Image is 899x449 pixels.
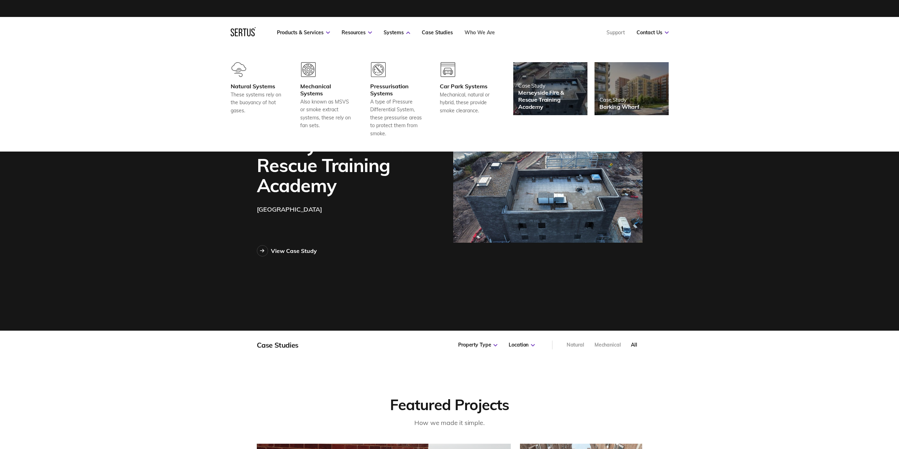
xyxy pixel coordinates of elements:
[518,82,582,89] div: Case Study
[631,342,637,349] div: All
[271,247,317,254] div: View Case Study
[599,96,639,103] div: Case Study
[370,83,422,97] div: Pressurisation Systems
[567,342,584,349] div: Natural
[300,62,353,137] a: Mechanical SystemsAlso known as MSVS or smoke extract systems, these rely on fan sets.
[422,29,453,36] a: Case Studies
[231,83,283,90] div: Natural Systems
[637,29,669,36] a: Contact Us
[342,29,372,36] a: Resources
[231,91,283,114] div: These systems rely on the buoyancy of hot gases.
[513,62,587,115] a: Case StudyMerseyside Fire & Rescue Training Academy
[518,89,582,110] div: Merseyside Fire & Rescue Training Academy
[595,342,621,349] div: Mechanical
[370,98,422,137] div: A type of Pressure Differential System, these pressurise areas to protect them from smoke.
[465,29,495,36] a: Who We Are
[599,103,639,110] div: Barking Wharf
[440,62,492,137] a: Car Park SystemsMechanical, natural or hybrid, these provide smoke clearance.
[440,91,492,114] div: Mechanical, natural or hybrid, these provide smoke clearance.
[257,135,431,195] h1: Merseyside Fire & Rescue Training Academy
[300,83,353,97] div: Mechanical Systems
[509,342,535,349] div: Location
[595,62,669,115] a: Case StudyBarking Wharf
[607,29,625,36] a: Support
[440,83,492,90] div: Car Park Systems
[458,342,497,349] div: Property Type
[277,29,330,36] a: Products & Services
[257,418,643,428] div: How we made it simple.
[257,396,643,414] div: Featured Projects
[257,245,317,256] a: View Case Study
[257,205,322,215] div: [GEOGRAPHIC_DATA]
[257,341,298,349] div: Case Studies
[231,62,283,137] a: Natural SystemsThese systems rely on the buoyancy of hot gases.
[384,29,410,36] a: Systems
[741,165,899,449] iframe: Chat Widget
[300,98,353,130] div: Also known as MSVS or smoke extract systems, these rely on fan sets.
[370,62,422,137] a: Pressurisation SystemsA type of Pressure Differential System, these pressurise areas to protect t...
